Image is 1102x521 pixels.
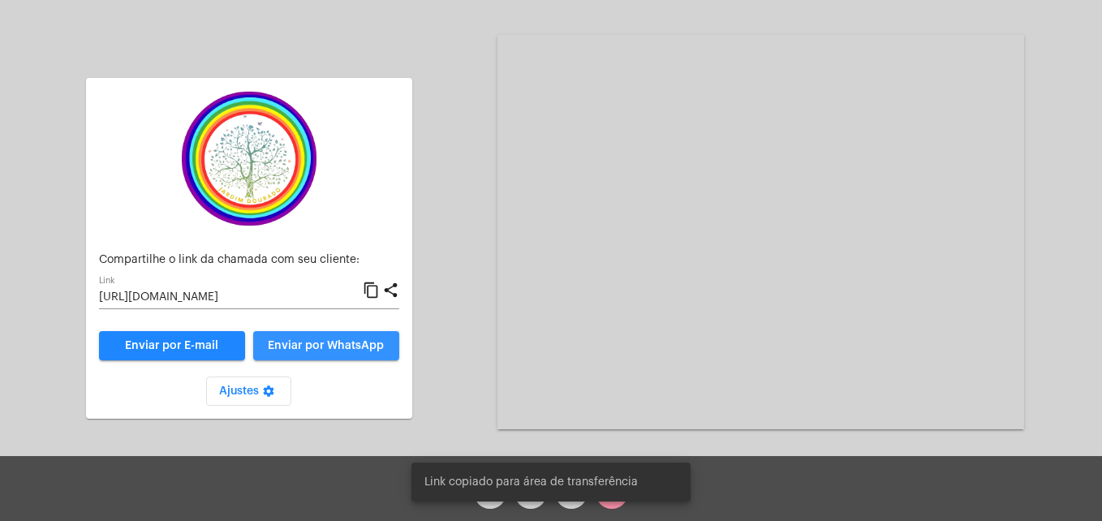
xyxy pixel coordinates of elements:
button: Enviar por WhatsApp [253,331,399,360]
a: Enviar por E-mail [99,331,245,360]
span: Ajustes [219,385,278,397]
mat-icon: content_copy [363,281,380,300]
span: Link copiado para área de transferência [424,474,638,490]
p: Compartilhe o link da chamada com seu cliente: [99,254,399,266]
button: Ajustes [206,377,291,406]
mat-icon: share [382,281,399,300]
mat-icon: settings [259,385,278,404]
img: c337f8d0-2252-6d55-8527-ab50248c0d14.png [168,91,330,226]
span: Enviar por WhatsApp [268,340,384,351]
span: Enviar por E-mail [125,340,218,351]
